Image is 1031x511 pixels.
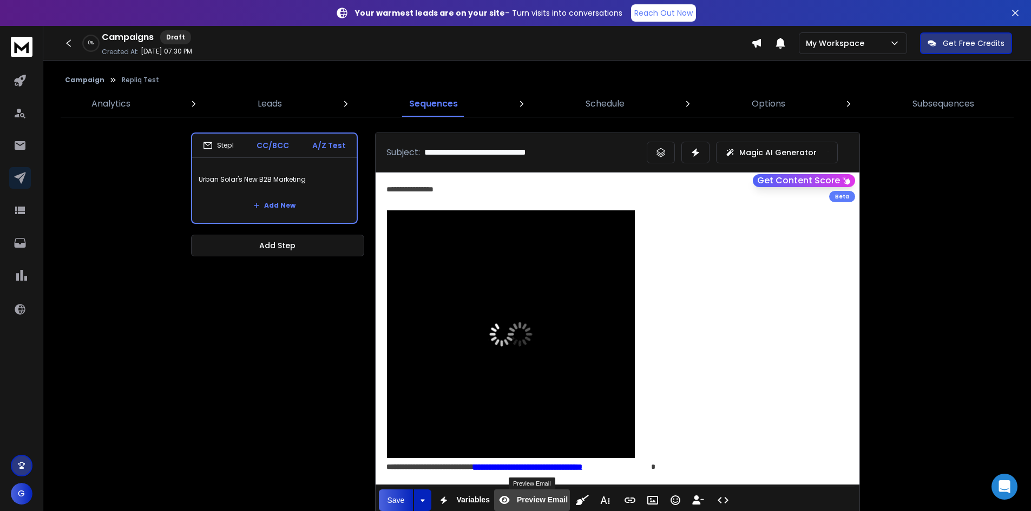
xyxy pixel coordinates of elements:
[312,140,346,151] p: A/Z Test
[688,489,708,511] button: Insert Unsubscribe Link
[665,489,686,511] button: Emoticons
[906,91,981,117] a: Subsequences
[745,91,792,117] a: Options
[141,47,192,56] p: [DATE] 07:30 PM
[191,132,358,224] li: Step1CC/BCCA/Z TestUrban Solar's New B2B MarketingAdd New
[634,8,693,18] p: Reach Out Now
[403,91,464,117] a: Sequences
[509,477,555,489] div: Preview Email
[579,91,631,117] a: Schedule
[88,40,94,47] p: 0 %
[379,489,413,511] button: Save
[920,32,1012,54] button: Get Free Credits
[620,489,640,511] button: Insert Link (Ctrl+K)
[642,489,663,511] button: Insert Image (Ctrl+P)
[716,142,838,163] button: Magic AI Generator
[160,30,191,44] div: Draft
[912,97,974,110] p: Subsequences
[258,97,282,110] p: Leads
[102,48,139,56] p: Created At:
[943,38,1004,49] p: Get Free Credits
[713,489,733,511] button: Code View
[595,489,615,511] button: More Text
[245,195,304,216] button: Add New
[991,474,1017,500] div: Open Intercom Messenger
[631,4,696,22] a: Reach Out Now
[494,489,570,511] button: Preview Email
[85,91,137,117] a: Analytics
[752,97,785,110] p: Options
[454,495,492,505] span: Variables
[251,91,288,117] a: Leads
[203,141,234,150] div: Step 1
[515,495,570,505] span: Preview Email
[65,76,104,84] button: Campaign
[572,489,593,511] button: Clean HTML
[355,8,622,18] p: – Turn visits into conversations
[122,76,159,84] p: Repliq Test
[829,191,855,202] div: Beta
[753,174,855,187] button: Get Content Score
[434,489,492,511] button: Variables
[355,8,505,18] strong: Your warmest leads are on your site
[586,97,625,110] p: Schedule
[11,483,32,505] button: G
[386,146,420,159] p: Subject:
[102,31,154,44] h1: Campaigns
[91,97,130,110] p: Analytics
[739,147,817,158] p: Magic AI Generator
[199,164,350,195] p: Urban Solar's New B2B Marketing
[806,38,869,49] p: My Workspace
[409,97,458,110] p: Sequences
[257,140,289,151] p: CC/BCC
[191,235,364,256] button: Add Step
[11,37,32,57] img: logo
